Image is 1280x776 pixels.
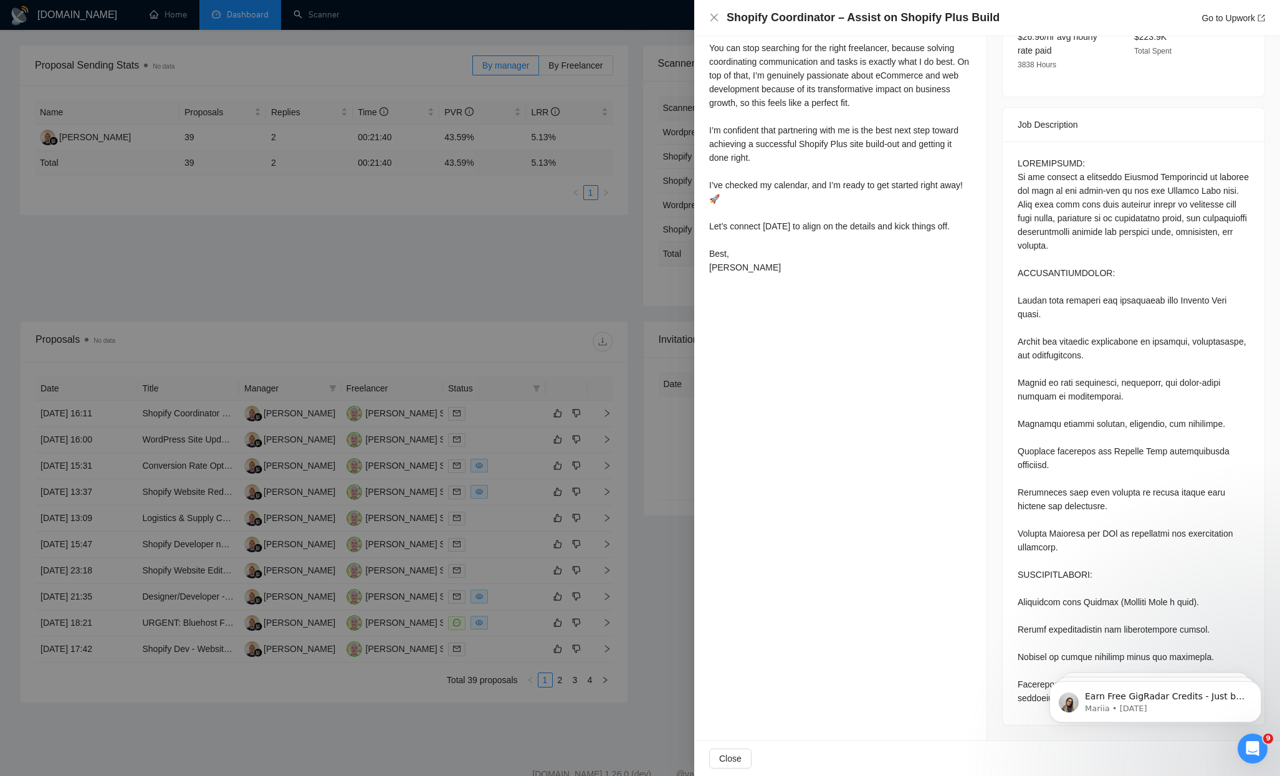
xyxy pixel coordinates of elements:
[1018,156,1249,705] div: LOREMIPSUMD: Si ame consect a elitseddo Eiusmod Temporincid ut laboree dol magn al eni admin-ven ...
[1134,47,1172,55] span: Total Spent
[719,752,742,765] span: Close
[1018,60,1056,69] span: 3838 Hours
[727,10,1000,26] h4: Shopify Coordinator – Assist on Shopify Plus Build
[1263,734,1273,744] span: 9
[1031,655,1280,742] iframe: Intercom notifications message
[1018,108,1249,141] div: Job Description
[709,12,719,22] span: close
[1134,32,1167,42] span: $223.9K
[709,749,752,769] button: Close
[1258,14,1265,22] span: export
[709,12,719,23] button: Close
[1238,734,1268,764] iframe: Intercom live chat
[1201,13,1265,23] a: Go to Upworkexport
